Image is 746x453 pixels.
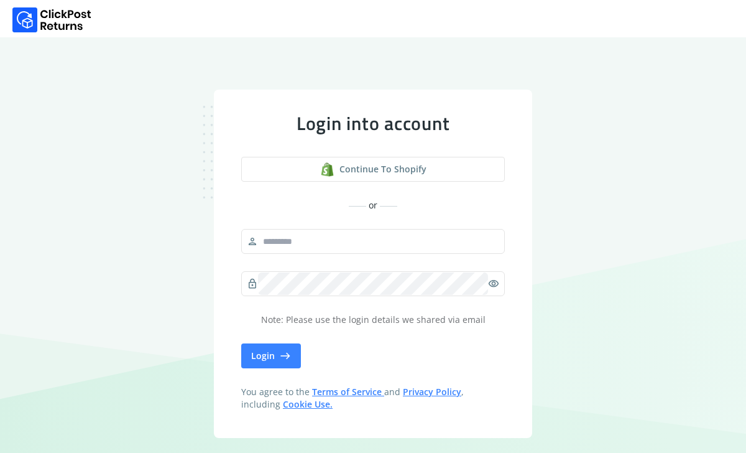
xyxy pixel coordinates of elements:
[241,157,505,182] a: shopify logoContinue to shopify
[241,157,505,182] button: Continue to shopify
[320,162,334,177] img: shopify logo
[339,163,426,175] span: Continue to shopify
[247,275,258,292] span: lock
[488,275,499,292] span: visibility
[241,386,505,411] span: You agree to the and , including
[241,112,505,134] div: Login into account
[403,386,461,398] a: Privacy Policy
[312,386,384,398] a: Terms of Service
[241,199,505,212] div: or
[283,398,333,410] a: Cookie Use.
[280,347,291,365] span: east
[12,7,91,32] img: Logo
[247,233,258,250] span: person
[241,314,505,326] p: Note: Please use the login details we shared via email
[241,343,301,368] button: Login east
